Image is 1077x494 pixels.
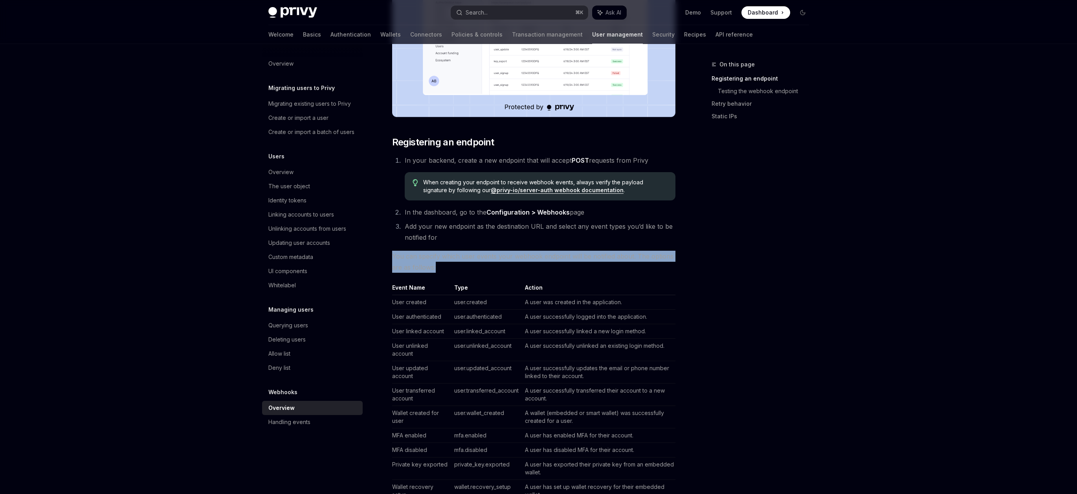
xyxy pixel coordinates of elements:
a: Migrating existing users to Privy [262,97,363,111]
td: mfa.disabled [451,443,522,457]
a: Dashboard [741,6,790,19]
a: Support [710,9,732,17]
a: Security [652,25,675,44]
a: Welcome [268,25,294,44]
span: Registering an endpoint [392,136,494,149]
td: A user has enabled MFA for their account. [522,428,675,443]
div: Migrating existing users to Privy [268,99,351,108]
td: MFA disabled [392,443,451,457]
a: Static IPs [712,110,815,123]
a: @privy-io/server-auth webhook documentation [491,187,624,194]
strong: POST [572,156,589,164]
a: Recipes [684,25,706,44]
a: The user object [262,179,363,193]
td: A user successfully updates the email or phone number linked to their account. [522,361,675,384]
a: Create or import a batch of users [262,125,363,139]
a: Whitelabel [262,278,363,292]
a: Demo [685,9,701,17]
div: Querying users [268,321,308,330]
h5: Users [268,152,284,161]
a: Retry behavior [712,97,815,110]
span: Ask AI [605,9,621,17]
span: In the dashboard, go to the page [405,208,584,216]
td: User transferred account [392,384,451,406]
a: Transaction management [512,25,583,44]
div: Overview [268,403,295,413]
span: You can specify which user events your webhook endpoint will be notified about. The options are a... [392,251,675,273]
div: Custom metadata [268,252,313,262]
a: Connectors [410,25,442,44]
div: Overview [268,59,294,68]
td: A wallet (embedded or smart wallet) was successfully created for a user. [522,406,675,428]
div: Linking accounts to users [268,210,334,219]
h5: Webhooks [268,387,297,397]
a: Custom metadata [262,250,363,264]
a: User management [592,25,643,44]
a: API reference [716,25,753,44]
div: UI components [268,266,307,276]
a: UI components [262,264,363,278]
button: Ask AI [592,6,627,20]
td: A user successfully logged into the application. [522,310,675,324]
span: ⌘ K [575,9,583,16]
a: Authentication [330,25,371,44]
a: Wallets [380,25,401,44]
a: Basics [303,25,321,44]
a: Identity tokens [262,193,363,208]
svg: Tip [413,179,418,186]
td: user.authenticated [451,310,522,324]
a: Overview [262,57,363,71]
h5: Migrating users to Privy [268,83,335,93]
td: user.linked_account [451,324,522,339]
div: The user object [268,182,310,191]
td: User unlinked account [392,339,451,361]
th: Type [451,284,522,295]
a: Updating user accounts [262,236,363,250]
img: dark logo [268,7,317,18]
div: Whitelabel [268,281,296,290]
td: User linked account [392,324,451,339]
td: User authenticated [392,310,451,324]
a: Querying users [262,318,363,332]
span: On this page [719,60,755,69]
a: Policies & controls [451,25,503,44]
a: Allow list [262,347,363,361]
td: user.wallet_created [451,406,522,428]
td: user.unlinked_account [451,339,522,361]
td: Private key exported [392,457,451,480]
a: Testing the webhook endpoint [718,85,815,97]
a: Deleting users [262,332,363,347]
div: Handling events [268,417,310,427]
td: A user has exported their private key from an embedded wallet. [522,457,675,480]
a: Deny list [262,361,363,375]
span: In your backend, create a new endpoint that will accept requests from Privy [405,156,648,164]
div: Create or import a user [268,113,328,123]
div: Identity tokens [268,196,306,205]
span: When creating your endpoint to receive webhook events, always verify the payload signature by fol... [423,178,667,194]
div: Overview [268,167,294,177]
a: Handling events [262,415,363,429]
button: Toggle dark mode [796,6,809,19]
td: User created [392,295,451,310]
div: Unlinking accounts from users [268,224,346,233]
div: Updating user accounts [268,238,330,248]
td: User updated account [392,361,451,384]
strong: Configuration > Webhooks [486,208,570,216]
td: user.created [451,295,522,310]
span: Dashboard [748,9,778,17]
td: user.transferred_account [451,384,522,406]
div: Deny list [268,363,290,373]
div: Create or import a batch of users [268,127,354,137]
td: A user successfully linked a new login method. [522,324,675,339]
td: A user has disabled MFA for their account. [522,443,675,457]
div: Search... [466,8,488,17]
span: Add your new endpoint as the destination URL and select any event types you’d like to be notified... [405,222,673,241]
div: Deleting users [268,335,306,344]
td: user.updated_account [451,361,522,384]
a: Overview [262,165,363,179]
td: Wallet created for user [392,406,451,428]
td: A user successfully transferred their account to a new account. [522,384,675,406]
td: A user was created in the application. [522,295,675,310]
a: Create or import a user [262,111,363,125]
button: Search...⌘K [451,6,588,20]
